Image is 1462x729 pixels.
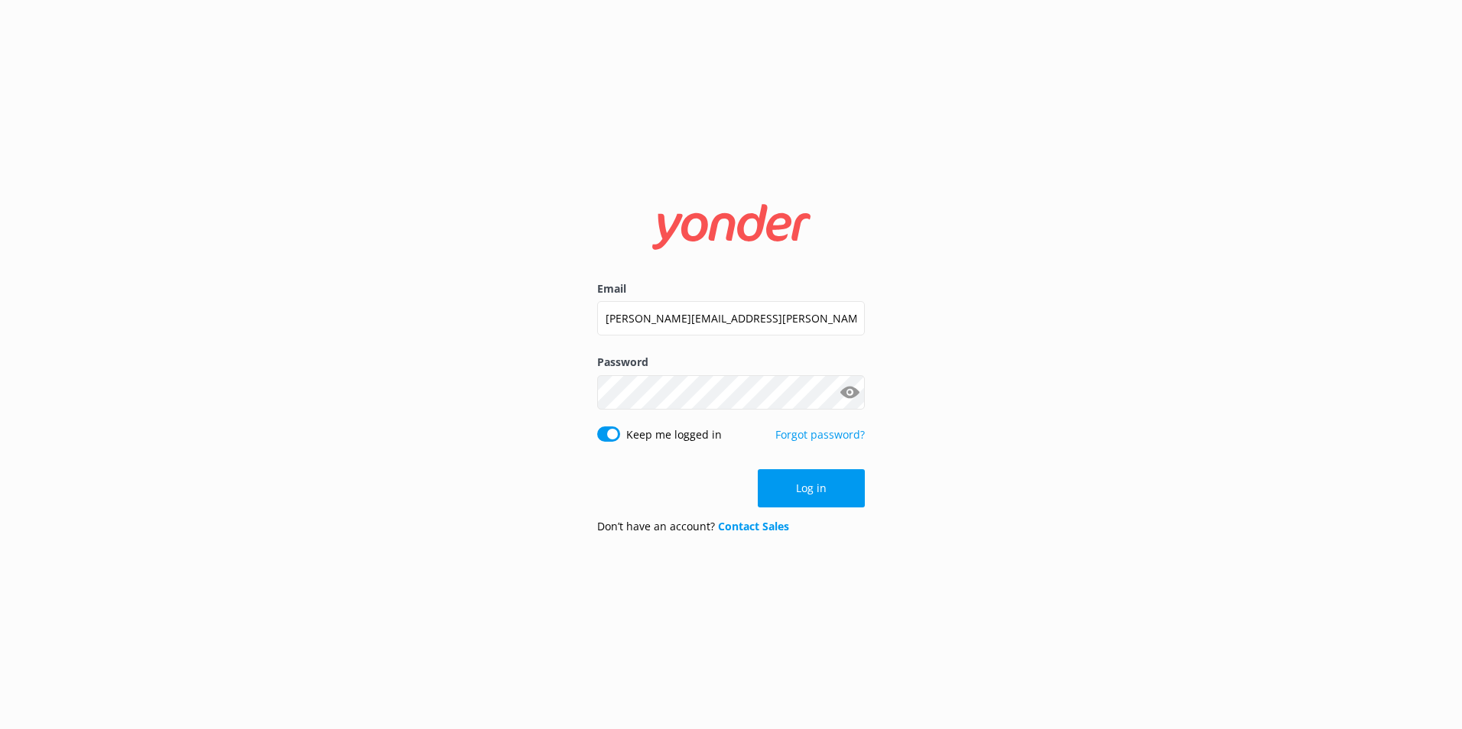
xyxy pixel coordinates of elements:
[597,354,865,371] label: Password
[834,377,865,407] button: Show password
[597,518,789,535] p: Don’t have an account?
[626,426,722,443] label: Keep me logged in
[758,469,865,507] button: Log in
[597,280,865,297] label: Email
[775,427,865,442] a: Forgot password?
[597,301,865,335] input: user@emailaddress.com
[718,519,789,533] a: Contact Sales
